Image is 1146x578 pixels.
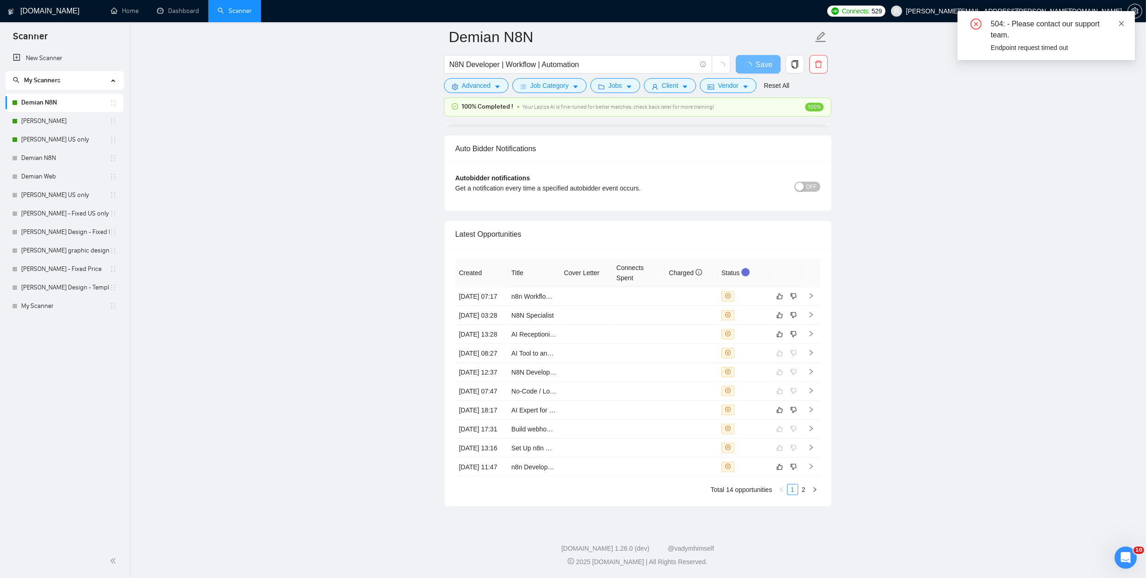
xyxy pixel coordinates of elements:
[455,458,508,477] td: [DATE] 11:47
[669,269,702,277] span: Charged
[776,484,787,495] li: Previous Page
[788,291,799,302] button: dislike
[662,80,679,91] span: Client
[736,55,781,74] button: Save
[798,484,809,495] li: 2
[572,83,579,90] span: caret-down
[725,426,731,431] span: close-circle
[508,287,560,306] td: n8n Workflow Creation for Lead Generation
[449,59,696,70] input: Search Freelance Jobs...
[590,78,640,93] button: folderJobscaret-down
[776,463,783,471] span: like
[455,382,508,401] td: [DATE] 07:47
[710,484,772,495] li: Total 14 opportunities
[788,329,799,340] button: dislike
[872,6,882,16] span: 529
[805,103,824,111] span: 100%
[455,363,508,382] td: [DATE] 12:37
[137,557,1139,567] div: 2025 [DOMAIN_NAME] | All Rights Reserved.
[808,350,814,356] span: right
[774,405,785,416] button: like
[13,76,61,84] span: My Scanners
[725,445,731,450] span: close-circle
[109,284,117,291] span: holder
[511,293,636,300] a: n8n Workflow Creation for Lead Generation
[809,484,820,495] li: Next Page
[790,312,797,319] span: dislike
[109,136,117,143] span: holder
[21,223,109,241] a: [PERSON_NAME] Design - Fixed Price
[455,221,820,247] div: Latest Opportunities
[756,59,772,70] span: Save
[508,458,560,477] td: n8n Developer – Build Dev/Prod Automation with ElevenLabs, HubSpot & Slack
[786,60,804,68] span: copy
[808,293,814,299] span: right
[111,7,139,15] a: homeHome
[809,55,828,74] button: delete
[455,174,530,182] b: Autobidder notifications
[452,83,458,90] span: setting
[788,405,799,416] button: dislike
[21,167,109,186] a: Demian Web
[808,312,814,318] span: right
[24,76,61,84] span: My Scanners
[741,268,750,277] div: Tooltip anchor
[508,420,560,439] td: Build webhook → CRM workflow (n8n) with logging and reply drafts — multi‑tenant ready
[893,8,900,14] span: user
[787,484,798,495] li: 1
[808,406,814,413] span: right
[6,241,123,260] li: Iryna graphic design
[511,406,615,414] a: AI Expert for Construction Company
[808,444,814,451] span: right
[523,104,715,110] span: Your Laziza AI is fine-tuned for better matches, check back later for more training!
[808,331,814,337] span: right
[6,204,123,223] li: Herman Dev - Fixed US only
[708,83,714,90] span: idcard
[6,112,123,130] li: Demian Dev
[808,387,814,394] span: right
[109,191,117,199] span: holder
[776,293,783,300] span: like
[774,291,785,302] button: like
[511,463,739,471] a: n8n Developer – Build Dev/Prod Automation with ElevenLabs, HubSpot & Slack
[449,25,813,49] input: Scanner name...
[774,310,785,321] button: like
[110,556,119,566] span: double-left
[462,80,491,91] span: Advanced
[455,306,508,325] td: [DATE] 03:28
[455,259,508,287] th: Created
[1118,20,1125,27] span: close
[668,545,714,552] a: @vadymhimself
[455,344,508,363] td: [DATE] 08:27
[725,369,731,375] span: close-circle
[530,80,569,91] span: Job Category
[21,93,109,112] a: Demian N8N
[788,461,799,473] button: dislike
[1134,547,1144,554] span: 10
[109,117,117,125] span: holder
[218,7,252,15] a: searchScanner
[970,18,982,30] span: close-circle
[742,83,749,90] span: caret-down
[511,444,702,452] a: Set Up n8n Workflow for Email Prospecting with [DOMAIN_NAME]
[6,130,123,149] li: Herman Dev US only
[842,6,870,16] span: Connects:
[808,463,814,470] span: right
[725,464,731,469] span: close-circle
[776,484,787,495] button: left
[696,269,702,276] span: info-circle
[1115,547,1137,569] iframe: Intercom live chat
[612,259,665,287] th: Connects Spent
[508,325,560,344] td: AI Receptionist for realtors
[13,49,116,68] a: New Scanner
[808,369,814,375] span: right
[109,173,117,180] span: holder
[700,61,706,68] span: info-circle
[512,78,587,93] button: barsJob Categorycaret-down
[21,278,109,297] a: [PERSON_NAME] Design - Template
[455,420,508,439] td: [DATE] 17:31
[718,259,770,287] th: Status
[788,310,799,321] button: dislike
[21,241,109,260] a: [PERSON_NAME] graphic design
[511,387,640,395] a: No-Code / Low-Code Marketplace Developer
